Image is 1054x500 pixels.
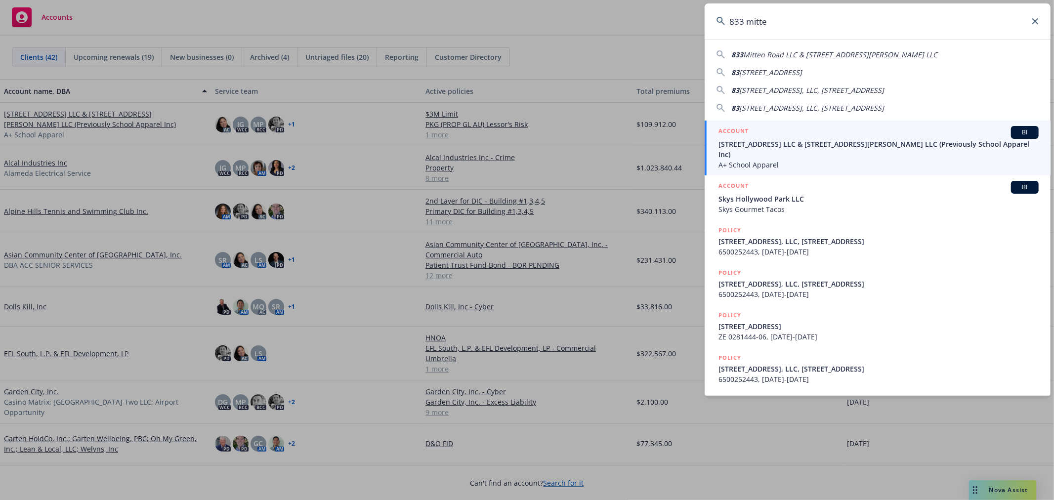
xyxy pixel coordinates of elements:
a: POLICY[STREET_ADDRESS], LLC, [STREET_ADDRESS]6500252443, [DATE]-[DATE] [705,262,1051,305]
span: [STREET_ADDRESS], LLC, [STREET_ADDRESS] [718,364,1039,374]
span: 83 [731,85,739,95]
h5: ACCOUNT [718,181,749,193]
h5: POLICY [718,225,741,235]
a: POLICY[STREET_ADDRESS], LLC, [STREET_ADDRESS]6500252443, [DATE]-[DATE] [705,220,1051,262]
span: [STREET_ADDRESS], LLC, [STREET_ADDRESS] [739,103,884,113]
h5: POLICY [718,310,741,320]
h5: POLICY [718,353,741,363]
span: [STREET_ADDRESS] [739,68,802,77]
span: BI [1015,128,1035,137]
span: 83 [731,68,739,77]
span: ZE 0281444-06, [DATE]-[DATE] [718,332,1039,342]
span: 6500252443, [DATE]-[DATE] [718,289,1039,299]
span: A+ School Apparel [718,160,1039,170]
span: [STREET_ADDRESS], LLC, [STREET_ADDRESS] [718,236,1039,247]
span: BI [1015,183,1035,192]
a: POLICY[STREET_ADDRESS], LLC, [STREET_ADDRESS]6500252443, [DATE]-[DATE] [705,347,1051,390]
span: 833 [731,50,743,59]
span: [STREET_ADDRESS], LLC, [STREET_ADDRESS] [739,85,884,95]
span: 6500252443, [DATE]-[DATE] [718,247,1039,257]
a: ACCOUNTBISkys Hollywood Park LLCSkys Gourmet Tacos [705,175,1051,220]
span: Skys Hollywood Park LLC [718,194,1039,204]
a: ACCOUNTBI[STREET_ADDRESS] LLC & [STREET_ADDRESS][PERSON_NAME] LLC (Previously School Apparel Inc)... [705,121,1051,175]
h5: ACCOUNT [718,126,749,138]
span: [STREET_ADDRESS] [718,321,1039,332]
span: Mitten Road LLC & [STREET_ADDRESS][PERSON_NAME] LLC [743,50,937,59]
a: POLICY[STREET_ADDRESS]ZE 0281444-06, [DATE]-[DATE] [705,305,1051,347]
span: 6500252443, [DATE]-[DATE] [718,374,1039,384]
span: [STREET_ADDRESS] LLC & [STREET_ADDRESS][PERSON_NAME] LLC (Previously School Apparel Inc) [718,139,1039,160]
span: 83 [731,103,739,113]
span: [STREET_ADDRESS], LLC, [STREET_ADDRESS] [718,279,1039,289]
input: Search... [705,3,1051,39]
h5: POLICY [718,268,741,278]
span: Skys Gourmet Tacos [718,204,1039,214]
